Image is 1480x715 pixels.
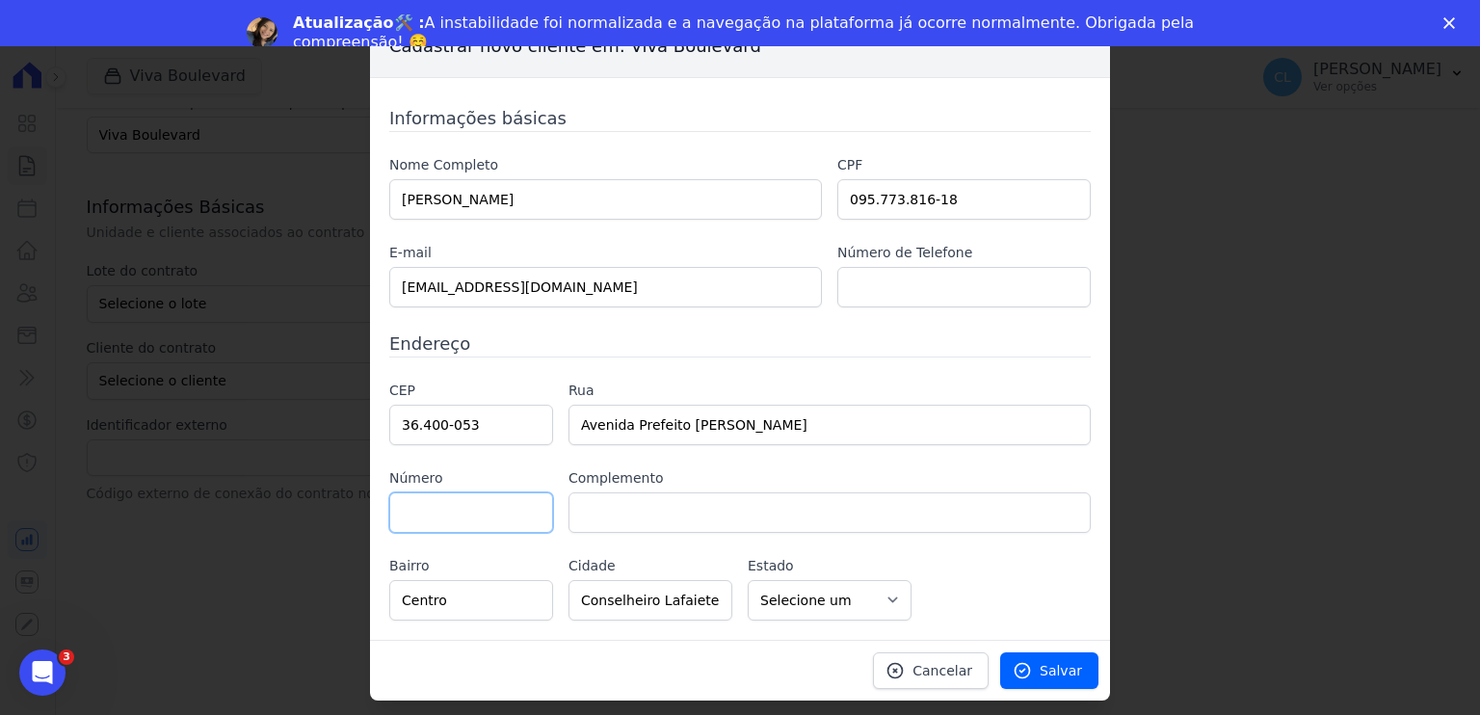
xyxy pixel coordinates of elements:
iframe: Intercom live chat [19,649,66,696]
label: Complemento [568,468,1091,489]
label: E-mail [389,243,822,263]
span: Salvar [1040,661,1082,680]
label: CPF [837,155,1091,175]
label: Estado [748,556,912,576]
span: 3 [59,649,74,665]
h3: Informações básicas [389,105,1091,131]
input: 00.000-000 [389,405,553,445]
label: Nome Completo [389,155,822,175]
b: Atualização🛠️ : [293,13,425,32]
label: Número de Telefone [837,243,1091,263]
h3: Endereço [389,331,1091,357]
a: Salvar [1000,652,1098,689]
label: Número [389,468,553,489]
label: Cidade [568,556,732,576]
div: A instabilidade foi normalizada e a navegação na plataforma já ocorre normalmente. Obrigada pela ... [293,13,1202,52]
label: CEP [389,381,553,401]
a: Cancelar [873,652,989,689]
label: Bairro [389,556,553,576]
img: Profile image for Adriane [247,17,277,48]
div: Fechar [1443,17,1463,29]
label: Rua [568,381,1091,401]
span: Cancelar [912,661,972,680]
